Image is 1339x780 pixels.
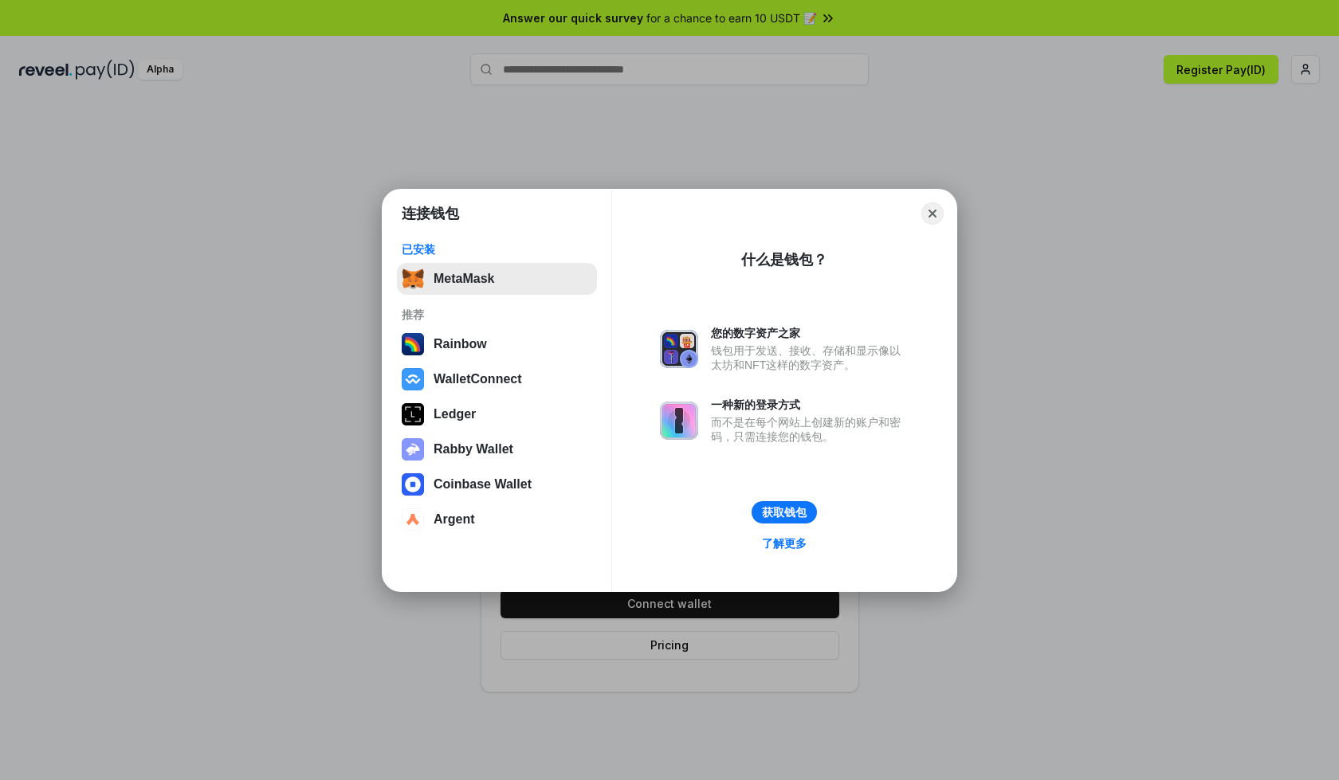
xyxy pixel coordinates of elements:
[402,333,424,355] img: svg+xml,%3Csvg%20width%3D%22120%22%20height%3D%22120%22%20viewBox%3D%220%200%20120%20120%22%20fil...
[921,202,944,225] button: Close
[660,402,698,440] img: svg+xml,%3Csvg%20xmlns%3D%22http%3A%2F%2Fwww.w3.org%2F2000%2Fsvg%22%20fill%3D%22none%22%20viewBox...
[752,501,817,523] button: 获取钱包
[741,250,827,269] div: 什么是钱包？
[397,468,597,500] button: Coinbase Wallet
[762,536,807,551] div: 了解更多
[711,343,909,372] div: 钱包用于发送、接收、存储和显示像以太坊和NFT这样的数字资产。
[397,398,597,430] button: Ledger
[397,263,597,295] button: MetaMask
[434,272,494,286] div: MetaMask
[434,442,513,457] div: Rabby Wallet
[660,330,698,368] img: svg+xml,%3Csvg%20xmlns%3D%22http%3A%2F%2Fwww.w3.org%2F2000%2Fsvg%22%20fill%3D%22none%22%20viewBox...
[434,407,476,421] div: Ledger
[397,363,597,395] button: WalletConnect
[434,337,487,351] div: Rainbow
[397,433,597,465] button: Rabby Wallet
[434,512,475,527] div: Argent
[402,508,424,531] img: svg+xml,%3Csvg%20width%3D%2228%22%20height%3D%2228%22%20viewBox%3D%220%200%2028%2028%22%20fill%3D...
[402,268,424,290] img: svg+xml,%3Csvg%20fill%3D%22none%22%20height%3D%2233%22%20viewBox%3D%220%200%2035%2033%22%20width%...
[402,473,424,496] img: svg+xml,%3Csvg%20width%3D%2228%22%20height%3D%2228%22%20viewBox%3D%220%200%2028%2028%22%20fill%3D...
[402,204,459,223] h1: 连接钱包
[402,242,592,257] div: 已安装
[711,415,909,444] div: 而不是在每个网站上创建新的账户和密码，只需连接您的钱包。
[402,308,592,322] div: 推荐
[402,368,424,390] img: svg+xml,%3Csvg%20width%3D%2228%22%20height%3D%2228%22%20viewBox%3D%220%200%2028%2028%22%20fill%3D...
[397,328,597,360] button: Rainbow
[752,533,816,554] a: 了解更多
[402,438,424,461] img: svg+xml,%3Csvg%20xmlns%3D%22http%3A%2F%2Fwww.w3.org%2F2000%2Fsvg%22%20fill%3D%22none%22%20viewBox...
[711,398,909,412] div: 一种新的登录方式
[434,477,532,492] div: Coinbase Wallet
[762,505,807,519] div: 获取钱包
[711,326,909,340] div: 您的数字资产之家
[397,504,597,535] button: Argent
[434,372,522,386] div: WalletConnect
[402,403,424,425] img: svg+xml,%3Csvg%20xmlns%3D%22http%3A%2F%2Fwww.w3.org%2F2000%2Fsvg%22%20width%3D%2228%22%20height%3...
